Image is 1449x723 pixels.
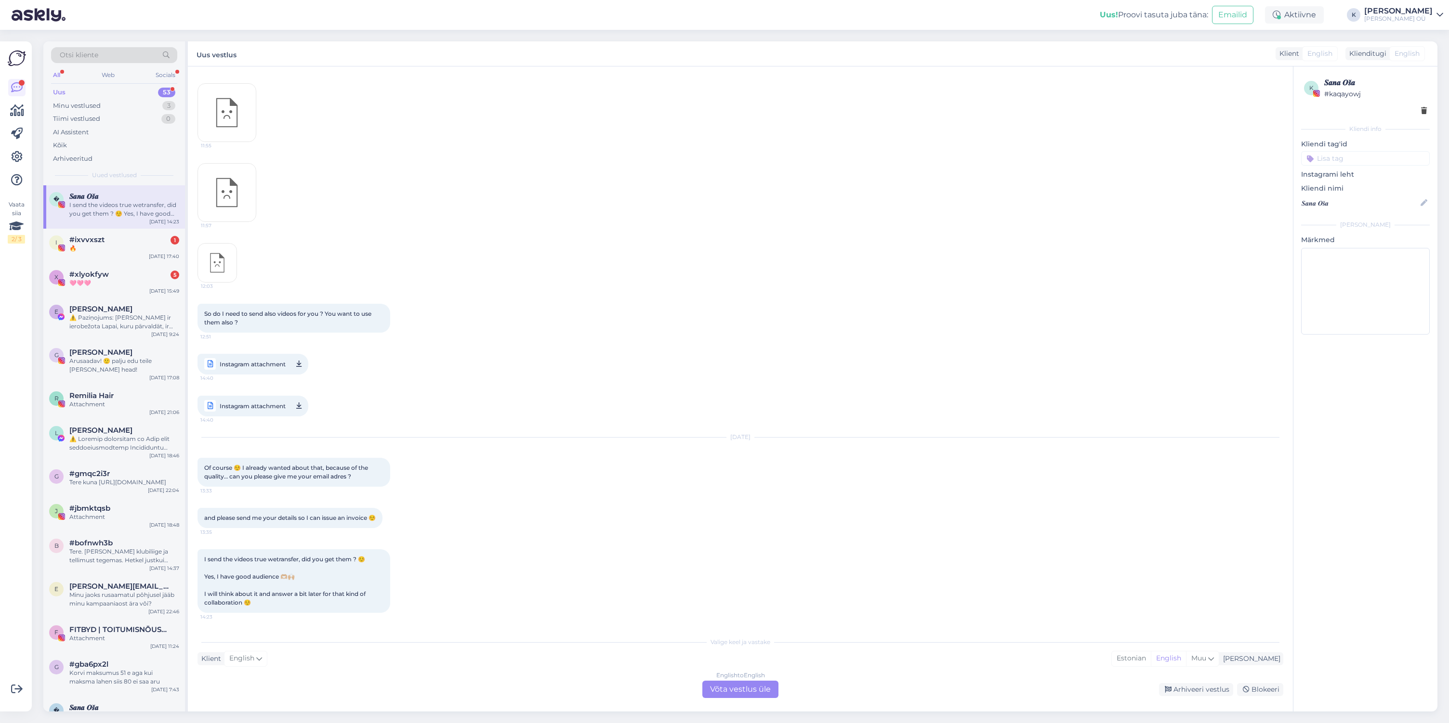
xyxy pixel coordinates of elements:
span: 11:57 [201,222,237,229]
div: Kõik [53,141,67,150]
div: Uus [53,88,66,97]
span: 13:35 [200,529,237,536]
span: and please send me your details so I can issue an invoice ☺️ [204,514,376,521]
img: Askly Logo [8,49,26,67]
span: R [54,395,59,402]
button: Emailid [1212,6,1253,24]
p: Kliendi tag'id [1301,139,1430,149]
div: Attachment [69,513,179,521]
div: Tere. [PERSON_NAME] klubiliige ja tellimust tegemas. Hetkel justkui soodsamalt ei saa. Kas mulle ... [69,547,179,565]
div: All [51,69,62,81]
span: 14:23 [200,613,237,620]
div: Web [100,69,117,81]
div: [DATE] 9:24 [151,331,179,338]
div: Blokeeri [1237,683,1283,696]
input: Lisa nimi [1302,198,1419,208]
div: 0 [161,114,175,124]
p: Kliendi nimi [1301,183,1430,194]
span: #gba6px2l [69,660,108,669]
div: ⚠️ Paziņojums: [PERSON_NAME] ir ierobežota Lapai, kuru pārvaldāt, ir ierobežotas noteiktas funkci... [69,313,179,331]
span: 14:40 [200,372,237,384]
div: Klienditugi [1345,49,1386,59]
div: Arusaadav! 🙂 palju edu teile [PERSON_NAME] head! [69,357,179,374]
span: e [54,585,58,593]
div: English to English [716,671,765,680]
span: #xlyokfyw [69,270,109,279]
div: [DATE] 14:23 [149,218,179,225]
div: Tiimi vestlused [53,114,100,124]
div: Estonian [1112,651,1151,666]
div: 🩷🩷🩷 [69,279,179,287]
span: G [54,351,59,359]
span: Libby Wheeler [69,426,132,435]
div: [DATE] [198,433,1283,441]
div: [DATE] 14:37 [149,565,179,572]
div: Klient [1276,49,1299,59]
div: [DATE] 18:46 [149,452,179,459]
span: 14:40 [200,414,237,426]
div: ⚠️ Loremip dolorsitam co Adip elit seddoeiusmodtemp Incididuntu labor etdoloremagnaa, Eni adminim... [69,435,179,452]
div: 3 [162,101,175,111]
span: Otsi kliente [60,50,98,60]
div: Attachment [69,634,179,643]
div: [DATE] 15:49 [149,287,179,295]
span: 12:51 [200,333,237,340]
div: 5 [171,271,179,279]
span: L [55,429,58,437]
span: Instagram attachment [220,400,286,412]
div: [PERSON_NAME] [1219,654,1280,664]
span: So do I need to send also videos for you ? You want to use them also ? [204,310,373,326]
div: 🔥 [69,244,179,253]
span: Emai Kaji [69,305,132,313]
div: K [1347,8,1360,22]
div: [DATE] 17:40 [149,253,179,260]
span: #jbmktqsb [69,504,110,513]
div: [DATE] 11:24 [150,643,179,650]
span: #gmqc2i3r [69,469,110,478]
div: [PERSON_NAME] [1301,220,1430,229]
div: Kliendi info [1301,125,1430,133]
div: [DATE] 7:43 [151,686,179,693]
div: I send the videos true wetransfer, did you get them ? ☺️ Yes, I have good audience 🫶🏼🙌🏼 I will th... [69,201,179,218]
div: Klient [198,654,221,664]
span: #bofnwh3b [69,539,113,547]
div: [DATE] 21:06 [149,409,179,416]
span: F [54,629,58,636]
span: � [53,707,59,714]
div: 2 / 3 [8,235,25,244]
div: [PERSON_NAME] OÜ [1364,15,1433,23]
span: k [1309,84,1314,91]
span: � [53,195,59,203]
span: evelin.raastas@gmail.com [69,582,170,591]
span: Grete Kuld [69,348,132,357]
a: Instagram attachment14:40 [198,396,308,416]
span: g [54,473,59,480]
span: j [55,507,58,515]
div: 1 [171,236,179,245]
span: 𝑺𝒂𝒏𝒂 𝑶𝒔̌𝒂 [69,703,99,712]
a: [PERSON_NAME][PERSON_NAME] OÜ [1364,7,1443,23]
div: [PERSON_NAME] [1364,7,1433,15]
span: English [1307,49,1332,59]
div: Arhiveeri vestlus [1159,683,1233,696]
div: Valige keel ja vastake [198,638,1283,646]
span: English [1395,49,1420,59]
a: Instagram attachment14:40 [198,354,308,374]
div: [DATE] 22:04 [148,487,179,494]
span: Of course ☺️ I already wanted about that, because of the quality… can you please give me your ema... [204,464,369,480]
p: Märkmed [1301,235,1430,245]
div: Aktiivne [1265,6,1324,24]
div: [DATE] 17:08 [149,374,179,381]
label: Uus vestlus [197,47,237,60]
div: Võta vestlus üle [702,681,778,698]
span: FITBYD | TOITUMISNŌUSTAJA | TREENER | ONLINE TUGI PROGRAMM [69,625,170,634]
span: x [54,273,58,281]
span: Muu [1191,654,1206,662]
div: Korvi maksumus 51 e aga kui maksma lahen siis 80 ei saa aru [69,669,179,686]
div: Proovi tasuta juba täna: [1100,9,1208,21]
span: #ixvvxszt [69,235,105,244]
div: AI Assistent [53,128,89,137]
div: 𝑺𝒂𝒏𝒂 𝑶𝒔̌𝒂 [1324,77,1427,89]
div: Attachment [69,400,179,409]
div: English [1151,651,1186,666]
